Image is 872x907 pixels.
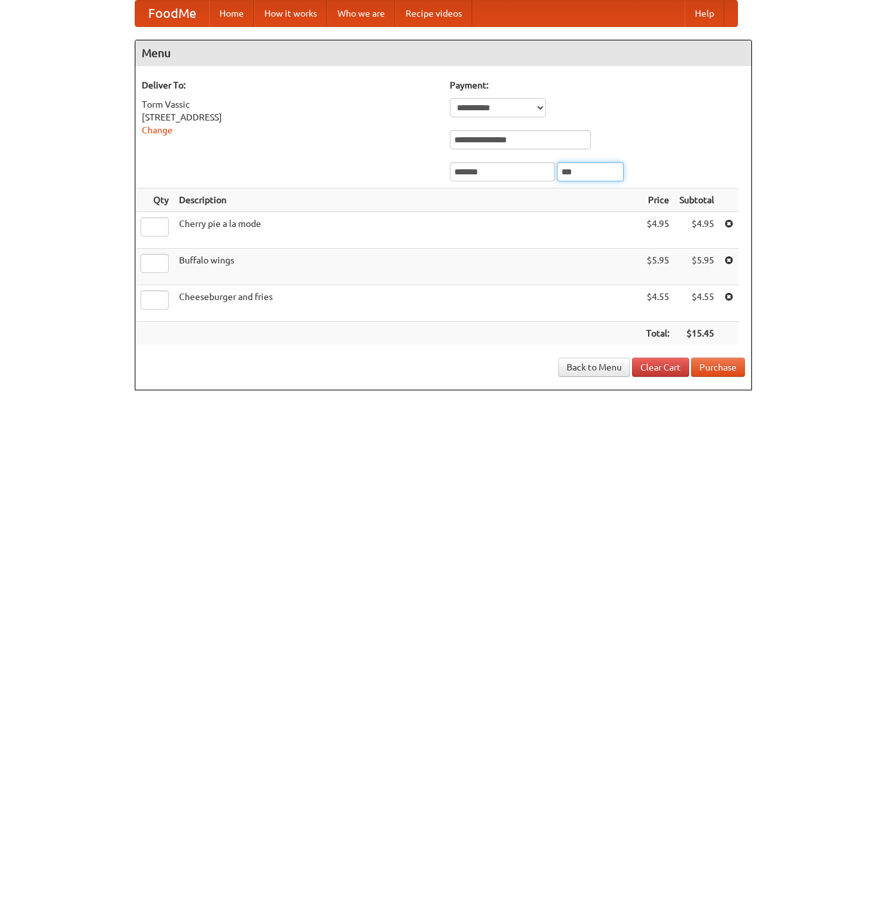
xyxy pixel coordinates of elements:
[142,98,437,111] div: Torm Vassic
[142,111,437,124] div: [STREET_ADDRESS]
[174,249,641,285] td: Buffalo wings
[674,188,719,212] th: Subtotal
[142,79,437,92] h5: Deliver To:
[674,285,719,322] td: $4.55
[641,212,674,249] td: $4.95
[641,322,674,345] th: Total:
[641,249,674,285] td: $5.95
[174,212,641,249] td: Cherry pie a la mode
[174,285,641,322] td: Cheeseburger and fries
[674,212,719,249] td: $4.95
[641,188,674,212] th: Price
[327,1,395,26] a: Who we are
[135,188,174,212] th: Qty
[209,1,254,26] a: Home
[685,1,724,26] a: Help
[395,1,472,26] a: Recipe videos
[450,79,745,92] h5: Payment:
[641,285,674,322] td: $4.55
[254,1,327,26] a: How it works
[674,322,719,345] th: $15.45
[135,1,209,26] a: FoodMe
[135,40,751,66] h4: Menu
[142,125,173,135] a: Change
[674,249,719,285] td: $5.95
[174,188,641,212] th: Description
[691,358,745,377] button: Purchase
[632,358,689,377] a: Clear Cart
[558,358,630,377] a: Back to Menu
